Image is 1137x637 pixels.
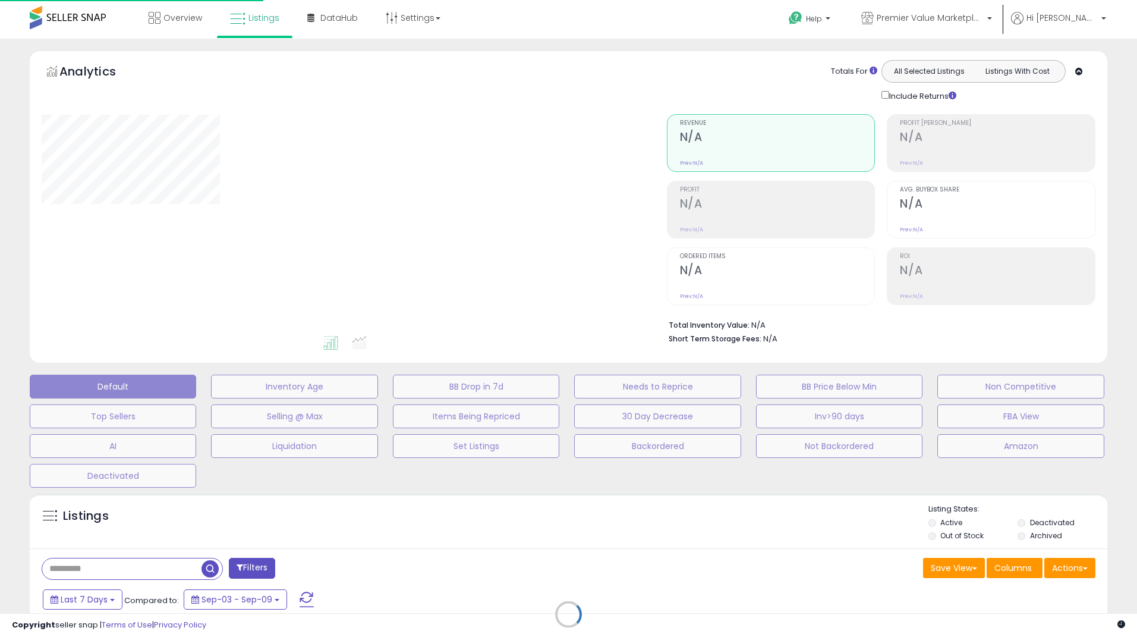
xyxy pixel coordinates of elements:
[669,317,1086,331] li: N/A
[320,12,358,24] span: DataHub
[30,404,196,428] button: Top Sellers
[30,464,196,488] button: Deactivated
[900,263,1095,280] h2: N/A
[900,120,1095,127] span: Profit [PERSON_NAME]
[806,14,822,24] span: Help
[680,120,875,127] span: Revenue
[763,333,777,344] span: N/A
[680,187,875,193] span: Profit
[669,320,749,330] b: Total Inventory Value:
[885,64,974,79] button: All Selected Listings
[900,226,923,233] small: Prev: N/A
[900,197,1095,213] h2: N/A
[680,197,875,213] h2: N/A
[900,159,923,167] small: Prev: N/A
[680,263,875,280] h2: N/A
[574,434,741,458] button: Backordered
[937,434,1104,458] button: Amazon
[873,89,971,102] div: Include Returns
[937,404,1104,428] button: FBA View
[900,130,1095,146] h2: N/A
[788,11,803,26] i: Get Help
[900,293,923,300] small: Prev: N/A
[680,159,703,167] small: Prev: N/A
[393,434,559,458] button: Set Listings
[680,293,703,300] small: Prev: N/A
[248,12,279,24] span: Listings
[393,404,559,428] button: Items Being Repriced
[900,253,1095,260] span: ROI
[680,130,875,146] h2: N/A
[973,64,1062,79] button: Listings With Cost
[937,375,1104,398] button: Non Competitive
[680,226,703,233] small: Prev: N/A
[669,334,761,344] b: Short Term Storage Fees:
[1011,12,1106,39] a: Hi [PERSON_NAME]
[1026,12,1098,24] span: Hi [PERSON_NAME]
[756,434,922,458] button: Not Backordered
[393,375,559,398] button: BB Drop in 7d
[211,375,377,398] button: Inventory Age
[574,404,741,428] button: 30 Day Decrease
[900,187,1095,193] span: Avg. Buybox Share
[12,619,55,630] strong: Copyright
[877,12,984,24] span: Premier Value Marketplace LLC
[30,434,196,458] button: AI
[756,404,922,428] button: Inv>90 days
[779,2,842,39] a: Help
[574,375,741,398] button: Needs to Reprice
[211,434,377,458] button: Liquidation
[831,66,877,77] div: Totals For
[30,375,196,398] button: Default
[211,404,377,428] button: Selling @ Max
[163,12,202,24] span: Overview
[12,620,206,631] div: seller snap | |
[756,375,922,398] button: BB Price Below Min
[59,63,139,83] h5: Analytics
[680,253,875,260] span: Ordered Items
